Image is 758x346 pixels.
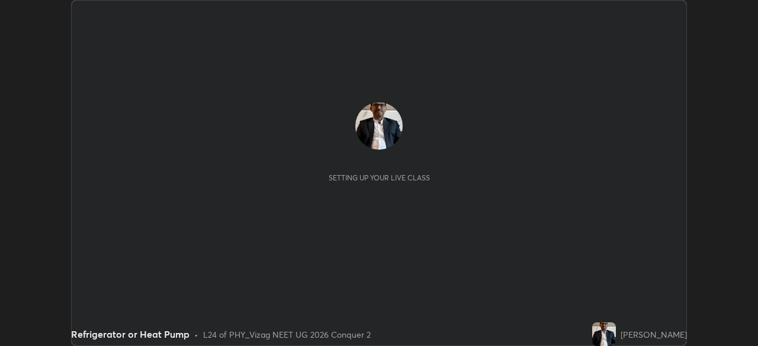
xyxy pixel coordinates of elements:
div: [PERSON_NAME] [621,328,687,341]
img: 5fdc241a2bff4ab79b281eb58cfa3e4d.jpg [355,102,403,150]
div: Setting up your live class [329,173,430,182]
div: L24 of PHY_Vizag NEET UG 2026 Conquer 2 [203,328,371,341]
img: 5fdc241a2bff4ab79b281eb58cfa3e4d.jpg [592,322,616,346]
div: • [194,328,198,341]
div: Refrigerator or Heat Pump [71,327,189,341]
